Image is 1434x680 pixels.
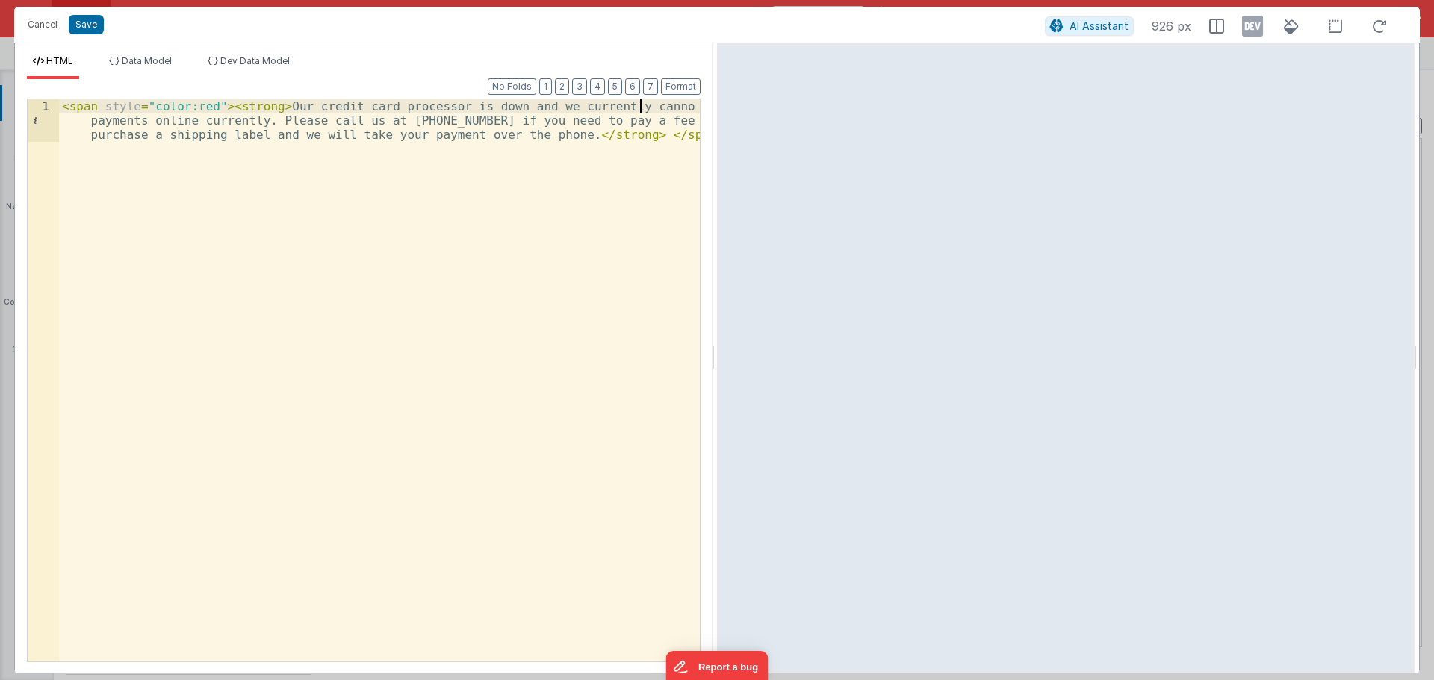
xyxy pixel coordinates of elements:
span: Dev Data Model [220,55,290,66]
button: Format [661,78,701,95]
button: 7 [643,78,658,95]
button: Cancel [20,14,65,35]
div: 1 [28,99,59,142]
span: HTML [46,55,73,66]
span: 926 px [1152,17,1191,35]
button: 3 [572,78,587,95]
span: Data Model [122,55,172,66]
span: AI Assistant [1070,19,1129,32]
button: 5 [608,78,622,95]
button: 2 [555,78,569,95]
button: Save [69,15,104,34]
button: AI Assistant [1045,16,1134,36]
button: 6 [625,78,640,95]
button: 1 [539,78,552,95]
button: 4 [590,78,605,95]
button: No Folds [488,78,536,95]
